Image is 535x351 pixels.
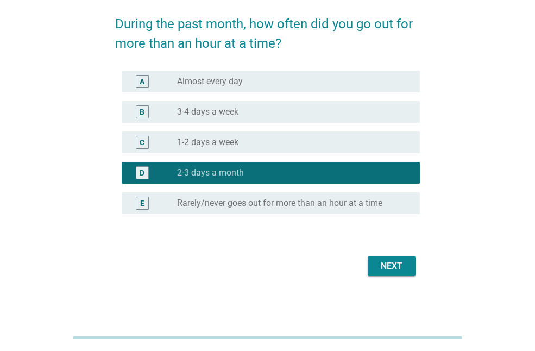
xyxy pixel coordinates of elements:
[177,137,238,148] label: 1-2 days a week
[140,167,144,178] div: D
[177,198,382,209] label: Rarely/never goes out for more than an hour at a time
[177,167,244,178] label: 2-3 days a month
[140,76,144,87] div: A
[376,260,407,273] div: Next
[177,76,243,87] label: Almost every day
[115,3,420,53] h2: During the past month, how often did you go out for more than an hour at a time?
[177,106,238,117] label: 3-4 days a week
[140,197,144,209] div: E
[368,256,416,276] button: Next
[140,136,144,148] div: C
[140,106,144,117] div: B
